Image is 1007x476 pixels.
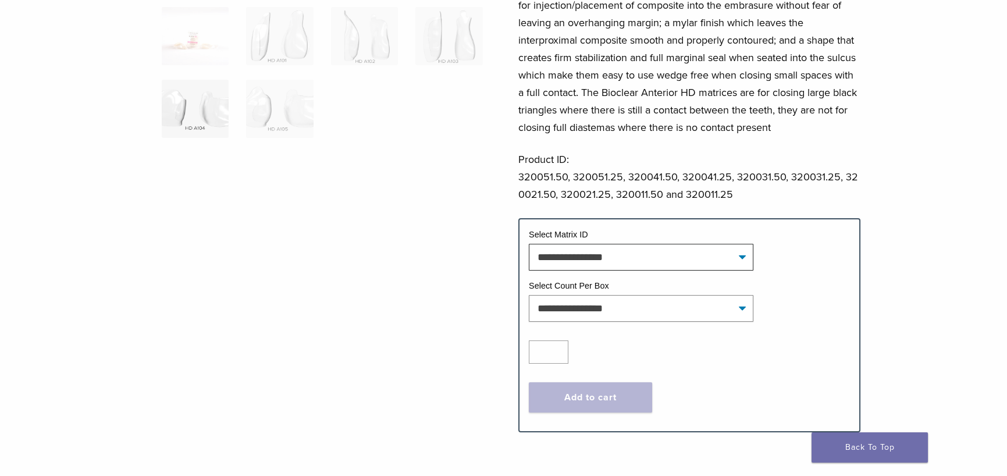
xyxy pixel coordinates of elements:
[529,230,588,239] label: Select Matrix ID
[162,80,229,138] img: HD Matrix A Series - Image 5
[415,7,482,65] img: HD Matrix A Series - Image 4
[529,281,609,290] label: Select Count Per Box
[331,7,398,65] img: HD Matrix A Series - Image 3
[162,7,229,65] img: Anterior-HD-A-Series-Matrices-324x324.jpg
[246,7,313,65] img: HD Matrix A Series - Image 2
[518,151,860,203] p: Product ID: 320051.50, 320051.25, 320041.50, 320041.25, 320031.50, 320031.25, 320021.50, 320021.2...
[529,382,652,413] button: Add to cart
[812,432,928,463] a: Back To Top
[246,80,313,138] img: HD Matrix A Series - Image 6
